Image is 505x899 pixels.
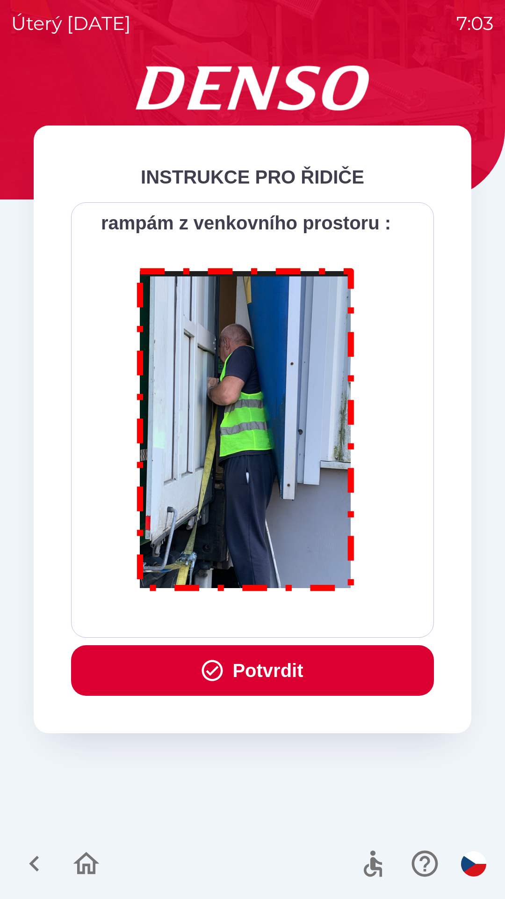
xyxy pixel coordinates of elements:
[456,9,494,37] p: 7:03
[34,66,471,111] img: Logo
[71,645,434,696] button: Potvrdit
[71,163,434,191] div: INSTRUKCE PRO ŘIDIČE
[126,256,366,600] img: M8MNayrTL6gAAAABJRU5ErkJggg==
[11,9,131,37] p: úterý [DATE]
[461,851,486,877] img: cs flag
